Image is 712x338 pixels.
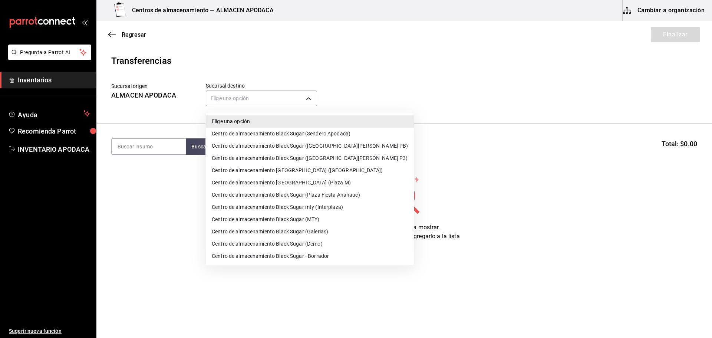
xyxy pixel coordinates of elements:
[206,226,414,238] li: Centro de almacenamiento Black Sugar (Galerias)
[206,238,414,250] li: Centro de almacenamiento Black Sugar (Demo)
[206,177,414,189] li: Centro de almacenamiento [GEOGRAPHIC_DATA] (Plaza M)
[206,213,414,226] li: Centro de almacenamiento Black Sugar (MTY)
[206,140,414,152] li: Centro de almacenamiento Black Sugar ([GEOGRAPHIC_DATA][PERSON_NAME] PB)
[206,128,414,140] li: Centro de almacenamiento Black Sugar (Sendero Apodaca)
[206,189,414,201] li: Centro de almacenamiento Black Sugar (Plaza Fiesta Anahauc)
[206,152,414,164] li: Centro de almacenamiento Black Sugar ([GEOGRAPHIC_DATA][PERSON_NAME] P3)
[206,201,414,213] li: Centro de almacenamiento Black Sugar mty (Interplaza)
[206,250,414,262] li: Centro de almacenamiento Black Sugar - Borrador
[206,115,414,128] li: Elige una opción
[206,164,414,177] li: Centro de almacenamiento [GEOGRAPHIC_DATA] ([GEOGRAPHIC_DATA])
